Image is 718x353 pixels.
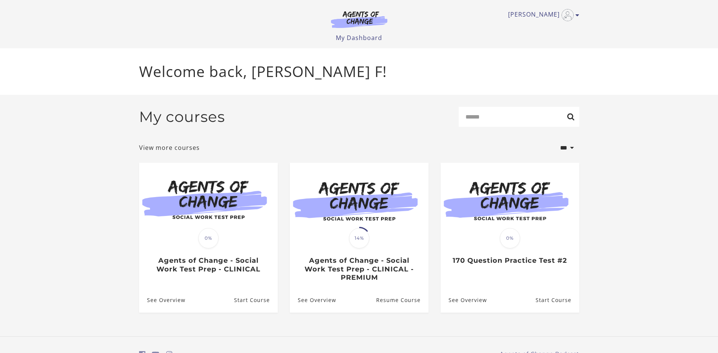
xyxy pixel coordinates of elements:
[449,256,571,265] h3: 170 Question Practice Test #2
[323,11,395,28] img: Agents of Change Logo
[535,288,579,312] a: 170 Question Practice Test #2: Resume Course
[336,34,382,42] a: My Dashboard
[298,256,420,282] h3: Agents of Change - Social Work Test Prep - CLINICAL - PREMIUM
[147,256,269,273] h3: Agents of Change - Social Work Test Prep - CLINICAL
[198,228,219,248] span: 0%
[139,60,579,83] p: Welcome back, [PERSON_NAME] F!
[139,108,225,126] h2: My courses
[441,288,487,312] a: 170 Question Practice Test #2: See Overview
[500,228,520,248] span: 0%
[139,288,185,312] a: Agents of Change - Social Work Test Prep - CLINICAL: See Overview
[349,228,369,248] span: 14%
[508,9,576,21] a: Toggle menu
[290,288,336,312] a: Agents of Change - Social Work Test Prep - CLINICAL - PREMIUM: See Overview
[234,288,277,312] a: Agents of Change - Social Work Test Prep - CLINICAL: Resume Course
[376,288,428,312] a: Agents of Change - Social Work Test Prep - CLINICAL - PREMIUM: Resume Course
[139,143,200,152] a: View more courses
